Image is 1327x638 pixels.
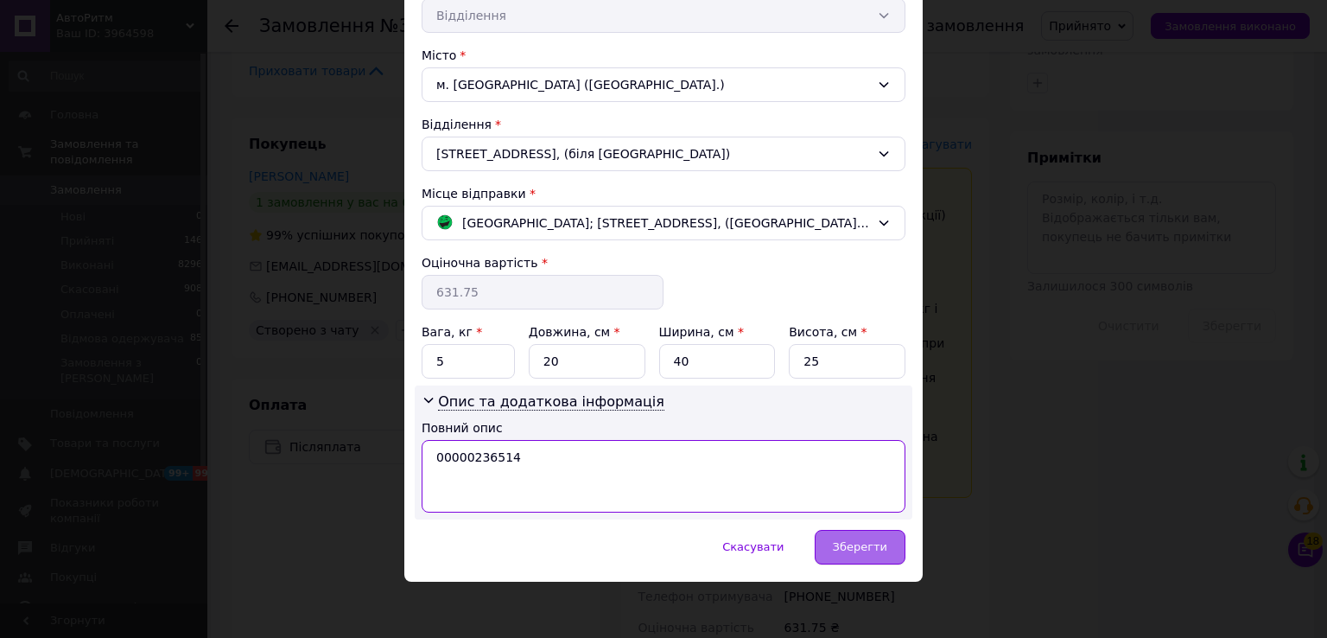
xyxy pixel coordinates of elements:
div: Відділення [422,116,905,133]
span: Скасувати [722,540,784,553]
div: Місце відправки [422,185,905,202]
div: м. [GEOGRAPHIC_DATA] ([GEOGRAPHIC_DATA].) [422,67,905,102]
span: Опис та додаткова інформація [438,393,664,411]
div: [STREET_ADDRESS], (біля [GEOGRAPHIC_DATA]) [422,137,905,171]
span: Зберегти [833,540,887,553]
label: Висота, см [789,325,867,339]
label: Довжина, см [529,325,620,339]
span: [GEOGRAPHIC_DATA]; [STREET_ADDRESS], ([GEOGRAPHIC_DATA], Авангард) [462,214,870,233]
label: Ширина, см [659,325,744,339]
div: Місто [422,47,905,64]
textarea: 00000236514 [422,440,905,513]
label: Вага, кг [422,325,482,339]
label: Оціночна вартість [422,256,537,270]
label: Повний опис [422,421,503,435]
